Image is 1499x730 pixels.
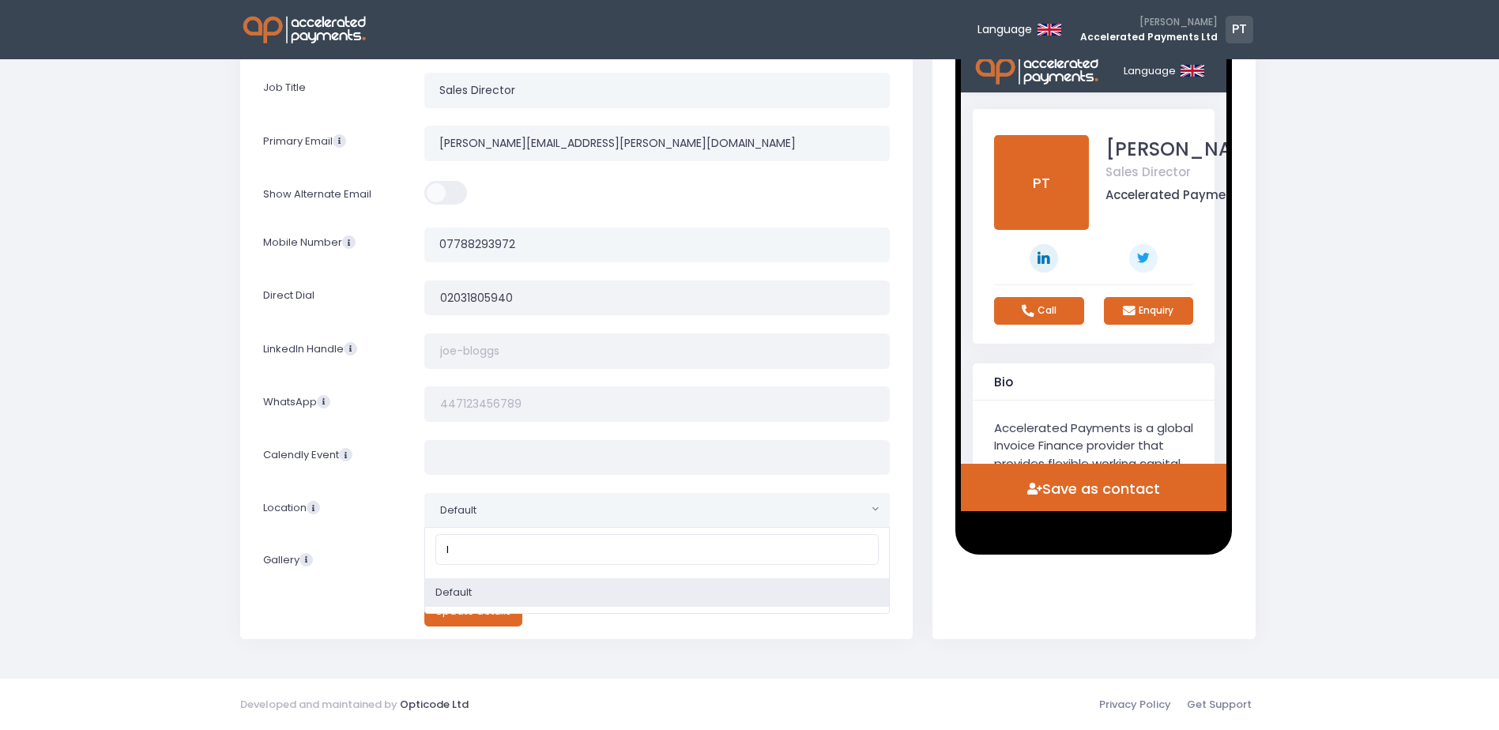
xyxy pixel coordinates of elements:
span: Default [424,493,890,527]
span: [PERSON_NAME] [145,86,308,115]
img: Logo [12,6,141,38]
span: Sales Director [145,115,230,133]
span: [PERSON_NAME] [1080,15,1218,29]
span: Developed and maintained by [240,697,397,712]
span: Default [425,494,867,526]
label: LinkedIn Handle [253,333,415,369]
a: Enquiry [143,248,233,277]
label: Calendly Event [253,440,415,476]
label: Show Alternate Email [253,179,415,209]
label: WhatsApp [253,386,415,422]
p: Accelerated Payments is a global Invoice Finance provider that provides flexible working capital ... [33,371,232,442]
a: Opticode Ltd [400,697,469,712]
label: Mobile Number [253,228,415,263]
span: PT [1226,16,1253,43]
label: Direct Dial [253,280,415,316]
li: Default [425,578,889,607]
label: Job Title [253,73,415,108]
label: Primary Email [253,126,415,161]
label: Gallery [253,545,415,579]
a: Get Support [1179,689,1260,720]
input: joe-bloggs [424,333,890,369]
h3: Bio [33,324,52,341]
span: Language [977,21,1032,38]
img: en.svg [220,16,243,28]
a: Privacy Policy [1099,689,1179,720]
a: Save as contact [65,427,201,453]
a: Call [33,248,123,277]
span: Accelerated Payments Ltd [145,137,308,156]
span: PT [33,86,128,181]
label: Location [253,493,415,527]
img: Logo [240,14,369,46]
input: 447123456789 [424,386,890,422]
img: en.svg [1038,24,1061,36]
span: Language [163,14,215,29]
span: Accelerated Payments Ltd [1080,30,1218,44]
